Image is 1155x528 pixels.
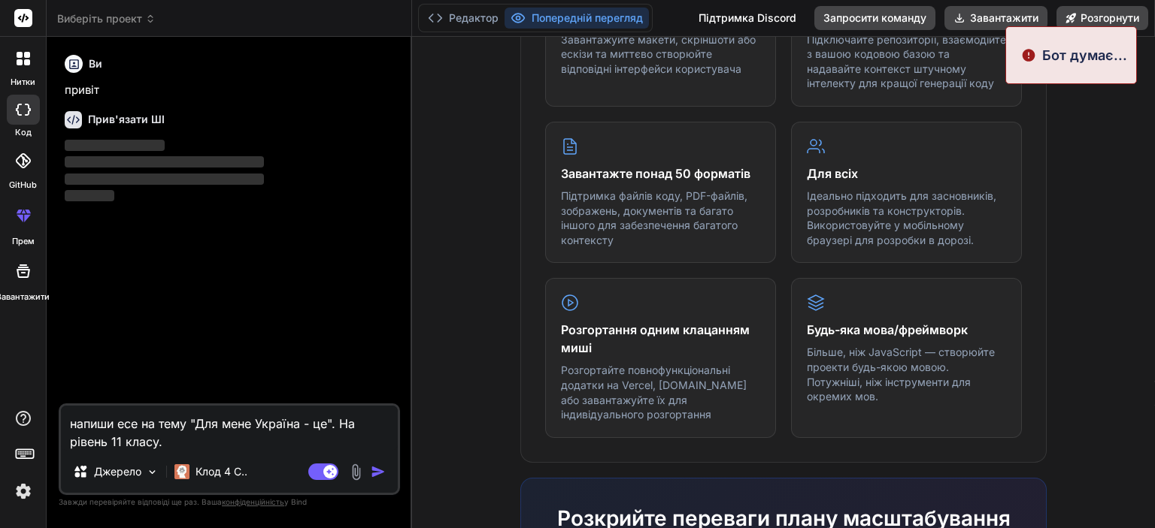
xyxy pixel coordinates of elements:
[11,77,35,87] font: нитки
[174,464,189,479] img: Сонет Клода 4
[561,166,750,181] font: Завантажте понад 50 форматів
[1021,45,1036,65] img: сповіщення
[561,189,747,246] font: Підтримка файлів коду, PDF-файлів, зображень, документів та багато іншого для забезпечення багато...
[1042,47,1127,63] font: Бот думає...
[9,180,37,190] font: GitHub
[94,465,141,478] font: Джерело
[15,127,32,137] font: код
[807,189,996,246] font: Ідеально підходить для засновників, розробників та конструкторів. Використовуйте у мобільному бра...
[12,236,35,246] font: прем
[944,6,1047,30] button: Завантажити
[59,497,222,506] font: Завжди перевіряйте відповіді ще раз. Ваша
[807,322,968,337] font: Будь-яка мова/фреймворк
[422,8,505,29] button: Редактор
[222,497,284,506] font: конфіденційність
[561,322,750,355] font: Розгортання одним клацанням миші
[561,364,747,421] font: Розгортайте повнофункціональні додатки на Vercel, [DOMAIN_NAME] або завантажуйте їх для індивідуа...
[284,497,307,506] font: у Bind
[561,33,756,75] font: Завантажуйте макети, скріншоти або ескізи та миттєво створюйте відповідні інтерфейси користувача
[807,345,995,403] font: Більше, ніж JavaScript — створюйте проекти будь-якою мовою. Потужніші, ніж інструменти для окреми...
[807,166,858,181] font: Для всіх
[699,11,796,24] font: Підтримка Discord
[57,12,142,25] font: Виберіть проект
[196,465,247,478] font: Клод 4 С..
[371,464,386,479] img: значок
[89,57,102,70] font: Ви
[11,478,36,504] img: settings
[88,113,165,125] font: Прив'язати ШІ
[505,8,649,29] button: Попередній перегляд
[814,6,935,30] button: Запросити команду
[347,463,365,481] img: вкладення
[61,406,398,451] textarea: напиши есе на тему "Для мене Україна - це". На рівень 11 класу.
[146,466,159,478] img: Вибрати моделі
[449,11,499,24] font: Редактор
[65,83,99,97] font: привіт
[532,11,643,24] font: Попередній перегляд
[823,11,926,24] font: Запросити команду
[1081,11,1139,24] font: Розгорнути
[1056,6,1148,30] button: Розгорнути
[970,11,1038,24] font: Завантажити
